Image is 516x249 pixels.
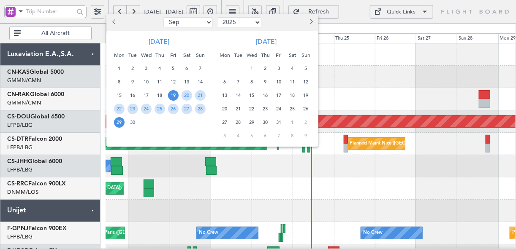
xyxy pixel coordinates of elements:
[258,62,272,75] div: 2-10-2025
[260,77,271,87] span: 9
[233,77,244,87] span: 7
[195,77,206,87] span: 14
[126,116,139,129] div: 30-9-2025
[218,116,231,129] div: 27-10-2025
[155,77,165,87] span: 11
[272,89,285,102] div: 17-10-2025
[180,75,193,89] div: 13-9-2025
[180,62,193,75] div: 6-9-2025
[128,117,138,128] span: 30
[139,89,153,102] div: 17-9-2025
[182,104,192,114] span: 27
[260,63,271,74] span: 2
[285,62,299,75] div: 4-10-2025
[139,102,153,116] div: 24-9-2025
[193,62,207,75] div: 7-9-2025
[274,77,284,87] span: 10
[285,48,299,62] div: Sat
[112,62,126,75] div: 1-9-2025
[218,75,231,89] div: 6-10-2025
[128,77,138,87] span: 9
[274,104,284,114] span: 24
[260,117,271,128] span: 30
[287,63,298,74] span: 4
[218,102,231,116] div: 20-10-2025
[258,75,272,89] div: 9-10-2025
[245,75,258,89] div: 8-10-2025
[180,48,193,62] div: Sat
[112,116,126,129] div: 29-9-2025
[285,116,299,129] div: 1-11-2025
[245,116,258,129] div: 29-10-2025
[168,90,179,101] span: 19
[128,90,138,101] span: 16
[110,16,119,29] button: Previous month
[231,129,245,143] div: 4-11-2025
[218,48,231,62] div: Mon
[272,75,285,89] div: 10-10-2025
[166,89,180,102] div: 19-9-2025
[299,129,312,143] div: 9-11-2025
[114,63,125,74] span: 1
[260,104,271,114] span: 23
[306,16,315,29] button: Next month
[153,89,166,102] div: 18-9-2025
[217,17,261,27] select: Select year
[163,17,213,27] select: Select month
[166,102,180,116] div: 26-9-2025
[233,90,244,101] span: 14
[233,117,244,128] span: 28
[182,77,192,87] span: 13
[153,75,166,89] div: 11-9-2025
[272,62,285,75] div: 3-10-2025
[180,89,193,102] div: 20-9-2025
[274,90,284,101] span: 17
[193,75,207,89] div: 14-9-2025
[245,102,258,116] div: 22-10-2025
[231,102,245,116] div: 21-10-2025
[301,63,311,74] span: 5
[258,102,272,116] div: 23-10-2025
[112,75,126,89] div: 8-9-2025
[126,48,139,62] div: Tue
[153,48,166,62] div: Thu
[220,104,230,114] span: 20
[285,75,299,89] div: 11-10-2025
[231,89,245,102] div: 14-10-2025
[128,104,138,114] span: 23
[128,63,138,74] span: 2
[258,129,272,143] div: 6-11-2025
[114,117,125,128] span: 29
[233,131,244,141] span: 4
[299,116,312,129] div: 2-11-2025
[182,90,192,101] span: 20
[233,104,244,114] span: 21
[285,89,299,102] div: 18-10-2025
[193,48,207,62] div: Sun
[285,102,299,116] div: 25-10-2025
[126,62,139,75] div: 2-9-2025
[247,117,257,128] span: 29
[299,75,312,89] div: 12-10-2025
[299,102,312,116] div: 26-10-2025
[287,104,298,114] span: 25
[245,89,258,102] div: 15-10-2025
[126,75,139,89] div: 9-9-2025
[168,63,179,74] span: 5
[245,48,258,62] div: Wed
[272,116,285,129] div: 31-10-2025
[274,117,284,128] span: 31
[193,89,207,102] div: 21-9-2025
[141,104,152,114] span: 24
[301,117,311,128] span: 2
[301,77,311,87] span: 12
[112,102,126,116] div: 22-9-2025
[126,102,139,116] div: 23-9-2025
[258,89,272,102] div: 16-10-2025
[166,75,180,89] div: 12-9-2025
[139,48,153,62] div: Wed
[114,90,125,101] span: 15
[287,90,298,101] span: 18
[287,117,298,128] span: 1
[274,63,284,74] span: 3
